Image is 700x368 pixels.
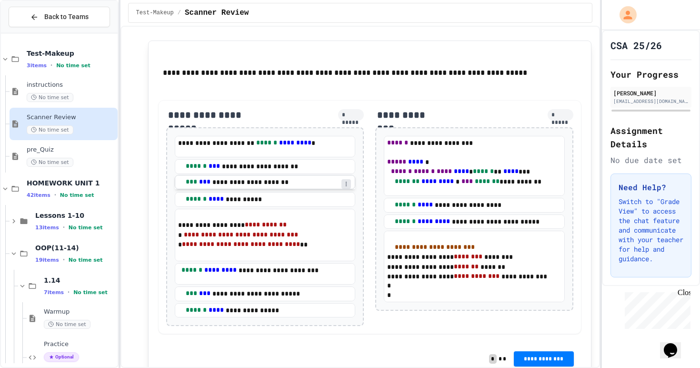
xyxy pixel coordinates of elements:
span: No time set [27,93,73,102]
span: No time set [56,62,90,69]
span: 19 items [35,257,59,263]
span: • [68,288,70,296]
span: 7 items [44,289,64,296]
span: Test-Makeup [136,9,174,17]
button: Back to Teams [9,7,110,27]
span: 3 items [27,62,47,69]
span: No time set [73,289,108,296]
span: / [178,9,181,17]
h3: Need Help? [619,182,683,193]
span: No time set [27,125,73,134]
iframe: chat widget [660,330,690,358]
span: Back to Teams [44,12,89,22]
span: 1.14 [44,276,116,285]
span: 13 items [35,225,59,231]
p: Switch to "Grade View" to access the chat feature and communicate with your teacher for help and ... [619,197,683,264]
div: [PERSON_NAME] [613,89,689,97]
span: No time set [60,192,94,198]
div: My Account [610,4,639,26]
div: Chat with us now!Close [4,4,66,61]
span: Practice [44,340,116,348]
span: HOMEWORK UNIT 1 [27,179,116,187]
span: No time set [69,225,103,231]
span: pre_Quiz [27,146,116,154]
span: Test-Makeup [27,49,116,58]
span: • [63,256,65,264]
span: • [50,61,52,69]
h2: Assignment Details [610,124,691,151]
span: OOP(11-14) [35,244,116,252]
span: 42 items [27,192,50,198]
h1: CSA 25/26 [610,39,662,52]
span: Optional [44,352,79,362]
span: • [63,224,65,231]
span: No time set [27,158,73,167]
span: No time set [44,320,90,329]
span: instructions [27,81,116,89]
span: Lessons 1-10 [35,211,116,220]
span: Scanner Review [27,113,116,122]
span: • [54,191,56,199]
span: No time set [69,257,103,263]
iframe: chat widget [621,288,690,329]
div: [EMAIL_ADDRESS][DOMAIN_NAME] [613,98,689,105]
h2: Your Progress [610,68,691,81]
span: Scanner Review [185,7,249,19]
span: Warmup [44,308,116,316]
div: No due date set [610,154,691,166]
